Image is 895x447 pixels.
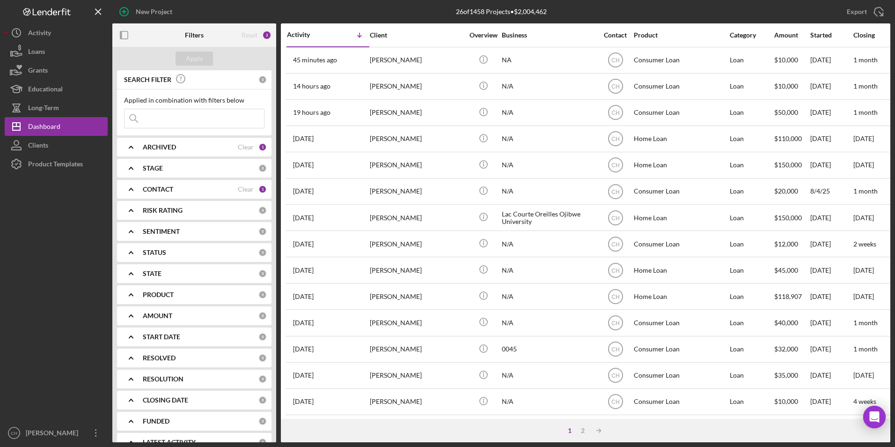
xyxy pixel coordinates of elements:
[124,97,264,104] div: Applied in combination with filters below
[112,2,182,21] button: New Project
[370,74,463,99] div: [PERSON_NAME]
[28,80,63,101] div: Educational
[5,136,108,155] button: Clients
[293,267,314,274] time: 2025-08-07 15:44
[774,416,809,440] div: $100,000
[370,205,463,230] div: [PERSON_NAME]
[774,389,809,414] div: $10,000
[143,354,176,362] b: RESOLVED
[370,179,463,204] div: [PERSON_NAME]
[847,2,867,21] div: Export
[143,312,172,320] b: AMOUNT
[136,2,172,21] div: New Project
[293,319,314,327] time: 2025-08-05 02:29
[293,345,314,353] time: 2025-07-30 14:35
[634,363,727,388] div: Consumer Loan
[5,98,108,117] button: Long-Term
[370,284,463,309] div: [PERSON_NAME]
[258,417,267,425] div: 0
[611,399,619,405] text: CH
[370,258,463,283] div: [PERSON_NAME]
[370,389,463,414] div: [PERSON_NAME]
[370,127,463,151] div: [PERSON_NAME]
[774,153,809,178] div: $150,000
[502,389,595,414] div: N/A
[563,427,576,434] div: 1
[466,31,501,39] div: Overview
[143,249,166,256] b: STATUS
[502,258,595,283] div: N/A
[730,231,773,256] div: Loan
[258,185,267,194] div: 1
[730,310,773,335] div: Loan
[634,74,727,99] div: Consumer Loan
[853,56,878,64] time: 1 month
[28,23,51,45] div: Activity
[370,337,463,362] div: [PERSON_NAME]
[262,30,271,40] div: 2
[238,143,254,151] div: Clear
[28,61,48,82] div: Grants
[863,406,886,428] div: Open Intercom Messenger
[143,186,173,193] b: CONTACT
[810,100,852,125] div: [DATE]
[853,371,874,379] time: [DATE]
[810,363,852,388] div: [DATE]
[370,416,463,440] div: [PERSON_NAME]
[5,155,108,173] a: Product Templates
[774,205,809,230] div: $150,000
[5,42,108,61] a: Loans
[774,100,809,125] div: $50,000
[634,258,727,283] div: Home Loan
[611,110,619,116] text: CH
[611,293,619,300] text: CH
[730,258,773,283] div: Loan
[853,240,876,248] time: 2 weeks
[143,228,180,235] b: SENTIMENT
[242,31,257,39] div: Reset
[611,57,619,64] text: CH
[5,61,108,80] button: Grants
[774,179,809,204] div: $20,000
[502,416,595,440] div: NA
[143,375,183,383] b: RESOLUTION
[810,205,852,230] div: [DATE]
[143,439,196,446] b: LATEST ACTIVITY
[23,424,84,445] div: [PERSON_NAME]
[143,333,180,341] b: START DATE
[774,337,809,362] div: $32,000
[5,80,108,98] button: Educational
[5,23,108,42] a: Activity
[5,117,108,136] button: Dashboard
[502,205,595,230] div: Lac Courte Oreilles Ojibwe University
[634,127,727,151] div: Home Loan
[634,337,727,362] div: Consumer Loan
[634,153,727,178] div: Home Loan
[293,214,314,222] time: 2025-08-08 17:50
[853,161,874,169] time: [DATE]
[143,417,169,425] b: FUNDED
[853,108,878,116] time: 1 month
[810,389,852,414] div: [DATE]
[28,155,83,176] div: Product Templates
[28,117,60,138] div: Dashboard
[287,31,328,38] div: Activity
[258,291,267,299] div: 0
[810,231,852,256] div: [DATE]
[598,31,633,39] div: Contact
[611,215,619,221] text: CH
[634,231,727,256] div: Consumer Loan
[28,98,59,119] div: Long-Term
[370,231,463,256] div: [PERSON_NAME]
[370,310,463,335] div: [PERSON_NAME]
[730,389,773,414] div: Loan
[28,42,45,63] div: Loans
[634,205,727,230] div: Home Loan
[611,136,619,142] text: CH
[611,267,619,274] text: CH
[774,31,809,39] div: Amount
[143,270,161,277] b: STATE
